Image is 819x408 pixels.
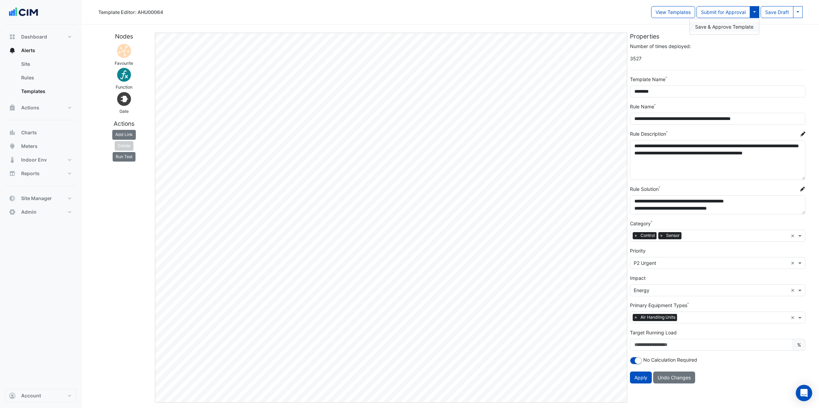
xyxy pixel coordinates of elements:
button: Meters [5,139,76,153]
label: Impact [630,274,646,282]
button: View Templates [651,6,695,18]
span: Undo Changes [658,375,691,380]
span: Control [639,232,657,239]
button: Alerts [5,44,76,57]
button: Add Link [112,130,136,139]
label: Target Running Load [630,329,677,336]
app-icon: Indoor Env [9,156,16,163]
label: Rule Description [630,130,666,137]
span: Account [21,392,41,399]
a: Templates [16,85,76,98]
span: Clear [791,259,796,267]
button: Run Test [113,152,135,162]
span: Clear [791,232,796,239]
app-icon: Charts [9,129,16,136]
button: Save Draft [761,6,793,18]
app-icon: Dashboard [9,33,16,40]
span: Clear [791,314,796,321]
button: Account [5,389,76,403]
app-icon: Meters [9,143,16,150]
span: Clear [791,287,796,294]
button: Site Manager [5,192,76,205]
span: Meters [21,143,38,150]
span: 3527 [630,52,805,64]
span: Alerts [21,47,35,54]
h5: Nodes [96,33,152,40]
button: Admin [5,205,76,219]
div: Open Intercom Messenger [796,385,812,401]
span: Admin [21,209,37,215]
label: Number of times deployed: [630,43,691,50]
h5: Actions [96,120,152,127]
label: Template Name [630,76,665,83]
span: % [793,339,805,351]
span: Actions [21,104,39,111]
button: Indoor Env [5,153,76,167]
app-icon: Reports [9,170,16,177]
span: Sensor [664,232,681,239]
button: Submit for Approval [696,6,750,18]
a: Rules [16,71,76,85]
span: Air Handling Units [639,314,677,321]
img: Gate [116,91,132,107]
button: Reports [5,167,76,180]
img: Company Logo [8,5,39,19]
button: Charts [5,126,76,139]
span: Dashboard [21,33,47,40]
label: Rule Solution [630,185,659,193]
img: Cannot add sensor nodes as the template has been deployed 3527 times [116,43,132,59]
small: Favourite [115,61,133,66]
button: Actions [5,101,76,115]
button: Dashboard [5,30,76,44]
span: × [633,314,639,321]
app-icon: Site Manager [9,195,16,202]
img: Function [116,66,132,83]
div: Alerts [5,57,76,101]
span: × [658,232,664,239]
small: Gate [119,109,129,114]
span: Apply [634,375,647,380]
label: Category [630,220,651,227]
button: Undo Changes [653,372,695,383]
span: × [633,232,639,239]
span: Indoor Env [21,156,47,163]
label: No Calculation Required [643,356,697,363]
span: Reports [21,170,40,177]
label: Primary Equipment Types [630,302,687,309]
app-icon: Alerts [9,47,16,54]
app-icon: Actions [9,104,16,111]
small: Function [116,85,132,90]
app-icon: Admin [9,209,16,215]
label: Priority [630,247,646,254]
h5: Properties [630,33,805,40]
a: Site [16,57,76,71]
button: Apply [630,372,652,383]
button: Save & Approve Template [690,22,759,32]
label: Rule Name [630,103,654,110]
span: Site Manager [21,195,52,202]
div: Template Editor: AHU00064 [98,9,163,16]
span: Charts [21,129,37,136]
